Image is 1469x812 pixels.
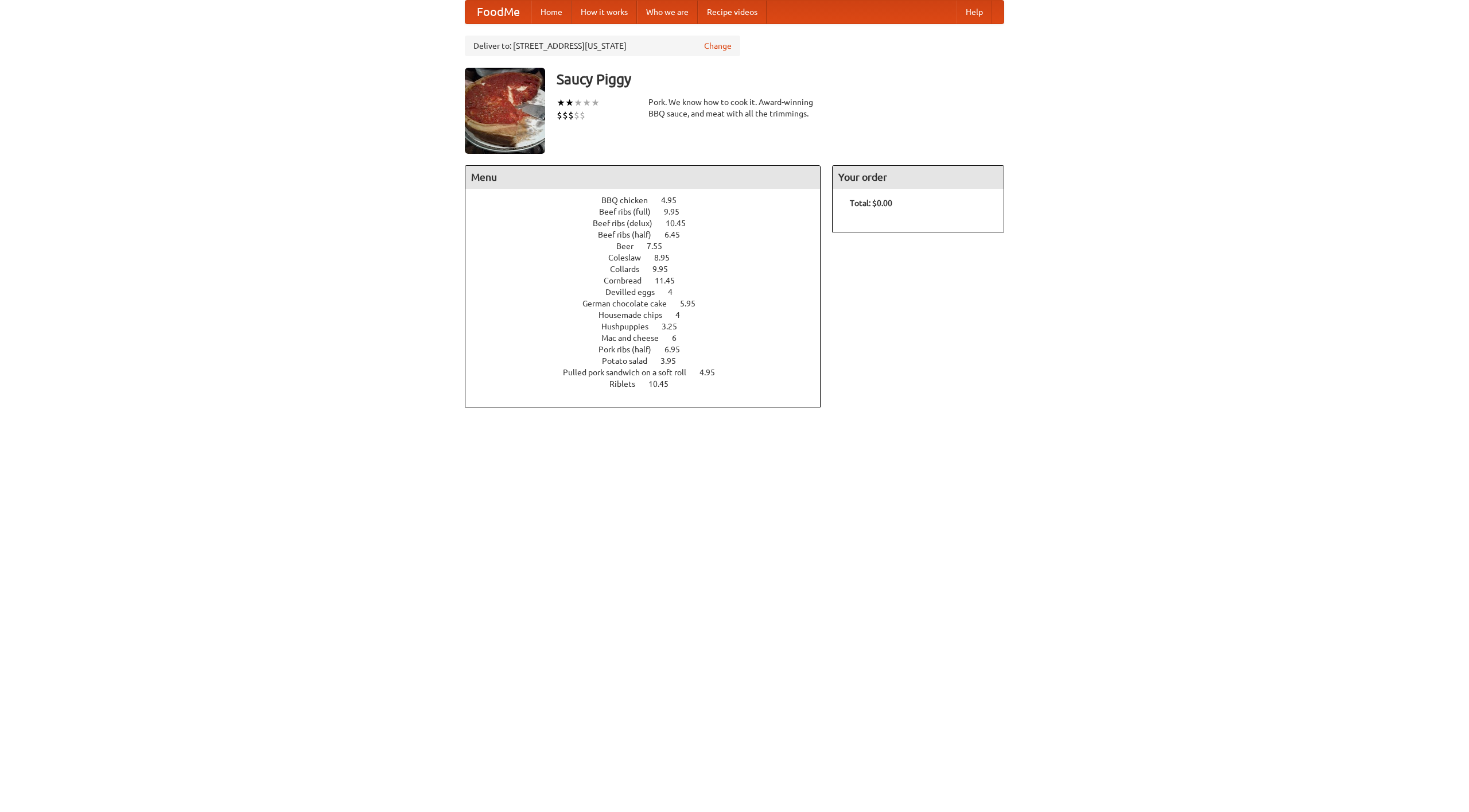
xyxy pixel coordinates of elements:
span: 3.25 [662,322,689,331]
li: $ [574,109,580,122]
span: 8.95 [654,253,681,262]
span: 4.95 [699,368,726,377]
li: ★ [574,96,582,109]
span: 7.55 [647,242,674,251]
span: 11.45 [655,276,686,285]
li: $ [580,109,585,122]
span: 6.95 [664,345,691,354]
span: Coleslaw [608,253,652,262]
span: Housemade chips [599,310,674,320]
a: How it works [572,1,637,24]
a: Cornbread 11.45 [604,276,696,285]
a: Recipe videos [698,1,767,24]
li: $ [562,109,568,122]
h4: Your order [833,166,1004,189]
span: 10.45 [666,219,697,228]
a: Home [531,1,572,24]
div: Pork. We know how to cook it. Award-winning BBQ sauce, and meat with all the trimmings. [648,96,821,119]
a: Pork ribs (half) 6.95 [599,345,701,354]
a: Beef ribs (half) 6.45 [598,230,701,239]
span: Devilled eggs [605,287,666,297]
a: BBQ chicken 4.95 [601,196,698,205]
span: Collards [610,265,651,274]
a: Coleslaw 8.95 [608,253,691,262]
a: Beef ribs (delux) 10.45 [593,219,707,228]
li: $ [568,109,574,122]
img: angular.jpg [465,68,545,154]
span: 4.95 [661,196,688,205]
a: Beef ribs (full) 9.95 [599,207,701,216]
span: Cornbread [604,276,653,285]
span: Beef ribs (delux) [593,219,664,228]
span: 9.95 [652,265,679,274]
a: Pulled pork sandwich on a soft roll 4.95 [563,368,736,377]
span: 6 [672,333,688,343]
a: Potato salad 3.95 [602,356,697,366]
span: German chocolate cake [582,299,678,308]
span: Hushpuppies [601,322,660,331]
span: Mac and cheese [601,333,670,343]
a: Mac and cheese 6 [601,333,698,343]
li: ★ [582,96,591,109]
a: Riblets 10.45 [609,379,690,388]
a: Hushpuppies 3.25 [601,322,698,331]
h3: Saucy Piggy [557,68,1004,91]
span: Beef ribs (half) [598,230,663,239]
li: ★ [591,96,600,109]
li: $ [557,109,562,122]
span: 6.45 [664,230,691,239]
a: Housemade chips 4 [599,310,701,320]
a: German chocolate cake 5.95 [582,299,717,308]
a: Collards 9.95 [610,265,689,274]
div: Deliver to: [STREET_ADDRESS][US_STATE] [465,36,740,56]
a: Devilled eggs 4 [605,287,694,297]
a: FoodMe [465,1,531,24]
span: Riblets [609,379,647,388]
li: ★ [557,96,565,109]
span: 10.45 [648,379,680,388]
span: Beef ribs (full) [599,207,662,216]
span: Pulled pork sandwich on a soft roll [563,368,698,377]
span: 9.95 [664,207,691,216]
li: ★ [565,96,574,109]
span: BBQ chicken [601,196,659,205]
span: Potato salad [602,356,659,366]
h4: Menu [465,166,820,189]
a: Beer 7.55 [616,242,683,251]
a: Change [704,40,732,52]
span: 3.95 [660,356,687,366]
span: 4 [668,287,684,297]
span: 4 [675,310,691,320]
a: Help [957,1,992,24]
a: Who we are [637,1,698,24]
span: Beer [616,242,645,251]
b: Total: $0.00 [850,199,892,208]
span: Pork ribs (half) [599,345,663,354]
span: 5.95 [680,299,707,308]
